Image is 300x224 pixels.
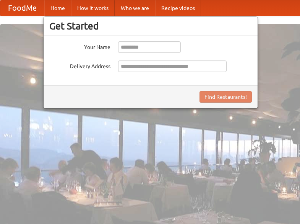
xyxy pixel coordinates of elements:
[49,20,252,32] h3: Get Started
[115,0,155,16] a: Who we are
[44,0,71,16] a: Home
[71,0,115,16] a: How it works
[199,91,252,103] button: Find Restaurants!
[155,0,201,16] a: Recipe videos
[49,41,110,51] label: Your Name
[49,60,110,70] label: Delivery Address
[0,0,44,16] a: FoodMe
